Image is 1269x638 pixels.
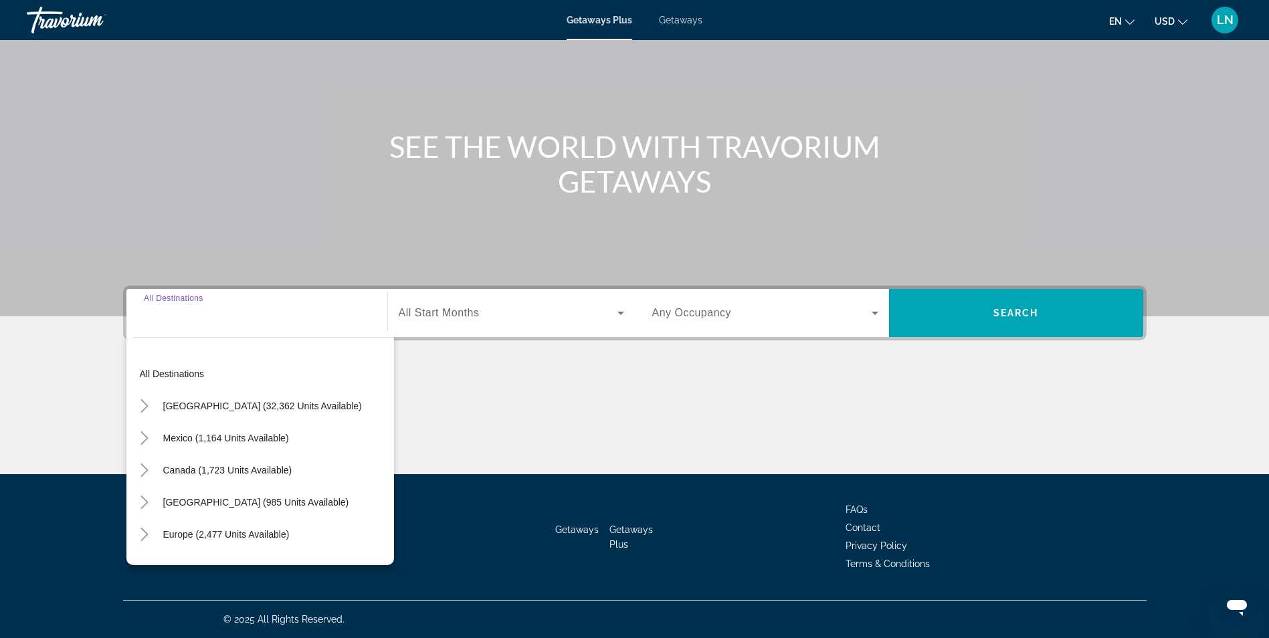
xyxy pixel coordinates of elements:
[846,558,930,569] a: Terms & Conditions
[609,524,653,550] a: Getaways Plus
[157,490,356,514] button: [GEOGRAPHIC_DATA] (985 units available)
[144,294,203,302] span: All Destinations
[846,522,880,533] a: Contact
[157,522,296,546] button: Europe (2,477 units available)
[163,529,290,540] span: Europe (2,477 units available)
[555,524,599,535] a: Getaways
[157,554,356,578] button: [GEOGRAPHIC_DATA] (197 units available)
[889,289,1143,337] button: Search
[133,523,157,546] button: Toggle Europe (2,477 units available)
[163,401,362,411] span: [GEOGRAPHIC_DATA] (32,362 units available)
[399,307,480,318] span: All Start Months
[157,426,296,450] button: Mexico (1,164 units available)
[133,395,157,418] button: Toggle United States (32,362 units available)
[133,555,157,578] button: Toggle Australia (197 units available)
[384,129,886,199] h1: SEE THE WORLD WITH TRAVORIUM GETAWAYS
[133,491,157,514] button: Toggle Caribbean & Atlantic Islands (985 units available)
[567,15,632,25] a: Getaways Plus
[157,458,299,482] button: Canada (1,723 units available)
[163,497,349,508] span: [GEOGRAPHIC_DATA] (985 units available)
[1217,13,1234,27] span: LN
[133,362,394,386] button: All destinations
[126,289,1143,337] div: Search widget
[652,307,732,318] span: Any Occupancy
[659,15,702,25] a: Getaways
[993,308,1039,318] span: Search
[163,465,292,475] span: Canada (1,723 units available)
[1109,11,1135,31] button: Change language
[133,459,157,482] button: Toggle Canada (1,723 units available)
[1215,584,1258,627] iframe: Button to launch messaging window
[27,3,161,37] a: Travorium
[1109,16,1122,27] span: en
[140,368,205,379] span: All destinations
[1155,16,1175,27] span: USD
[157,394,369,418] button: [GEOGRAPHIC_DATA] (32,362 units available)
[133,427,157,450] button: Toggle Mexico (1,164 units available)
[1155,11,1187,31] button: Change currency
[223,614,345,625] span: © 2025 All Rights Reserved.
[846,504,868,515] a: FAQs
[1207,6,1242,34] button: User Menu
[163,433,289,443] span: Mexico (1,164 units available)
[846,540,907,551] a: Privacy Policy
